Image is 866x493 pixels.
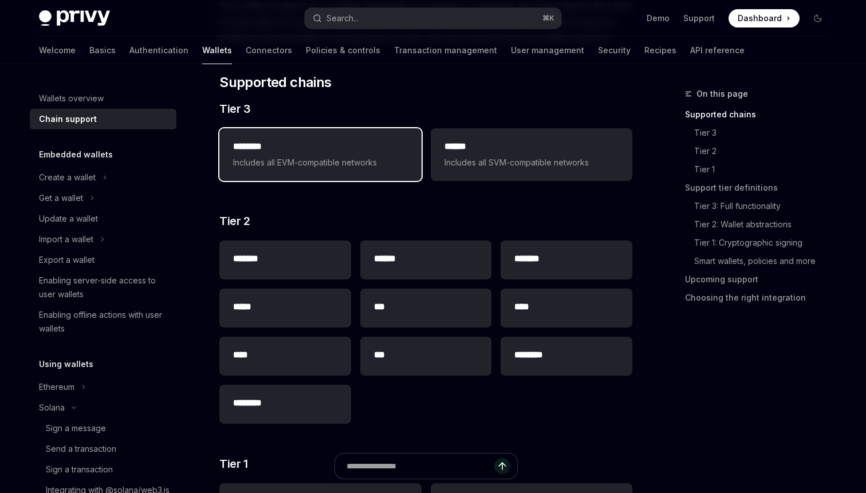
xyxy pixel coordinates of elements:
button: Toggle Ethereum section [30,377,176,397]
div: Sign a message [46,421,106,435]
a: Wallets [202,37,232,64]
div: Search... [326,11,359,25]
div: Send a transaction [46,442,116,456]
div: Chain support [39,112,97,126]
a: Supported chains [685,105,836,124]
a: **** *Includes all SVM-compatible networks [431,128,632,181]
div: Solana [39,401,65,415]
a: Security [598,37,631,64]
h5: Using wallets [39,357,93,371]
span: Tier 2 [219,213,250,229]
div: Enabling offline actions with user wallets [39,308,170,336]
a: Enabling offline actions with user wallets [30,305,176,339]
div: Get a wallet [39,191,83,205]
a: Enabling server-side access to user wallets [30,270,176,305]
a: Send a transaction [30,439,176,459]
span: On this page [696,87,748,101]
a: Choosing the right integration [685,289,836,307]
a: Tier 3 [685,124,836,142]
a: Connectors [246,37,292,64]
a: Policies & controls [306,37,380,64]
a: **** ***Includes all EVM-compatible networks [219,128,421,181]
div: Ethereum [39,380,74,394]
a: Tier 3: Full functionality [685,197,836,215]
a: Dashboard [729,9,800,27]
button: Open search [305,8,561,29]
a: Smart wallets, policies and more [685,252,836,270]
div: Sign a transaction [46,463,113,476]
a: Tier 1 [685,160,836,179]
button: Toggle Import a wallet section [30,229,176,250]
a: Transaction management [394,37,497,64]
a: Welcome [39,37,76,64]
a: Chain support [30,109,176,129]
a: Tier 1: Cryptographic signing [685,234,836,252]
a: Authentication [129,37,188,64]
a: Support tier definitions [685,179,836,197]
button: Send message [494,458,510,474]
a: Recipes [644,37,676,64]
a: API reference [690,37,745,64]
button: Toggle Create a wallet section [30,167,176,188]
span: Tier 3 [219,101,250,117]
input: Ask a question... [347,453,494,479]
span: Supported chains [219,73,331,92]
a: Upcoming support [685,270,836,289]
div: Import a wallet [39,232,93,246]
div: Enabling server-side access to user wallets [39,274,170,301]
span: Includes all EVM-compatible networks [233,156,407,169]
a: Sign a transaction [30,459,176,480]
a: User management [511,37,584,64]
span: ⌘ K [542,14,554,23]
a: Support [683,13,715,24]
h5: Embedded wallets [39,148,113,161]
a: Export a wallet [30,250,176,270]
a: Tier 2 [685,142,836,160]
div: Export a wallet [39,253,95,267]
img: dark logo [39,10,110,26]
a: Sign a message [30,418,176,439]
a: Demo [647,13,670,24]
div: Create a wallet [39,171,96,184]
div: Update a wallet [39,212,98,226]
a: Tier 2: Wallet abstractions [685,215,836,234]
a: Update a wallet [30,208,176,229]
span: Includes all SVM-compatible networks [444,156,619,169]
button: Toggle dark mode [809,9,827,27]
button: Toggle Solana section [30,397,176,418]
span: Dashboard [738,13,782,24]
button: Toggle Get a wallet section [30,188,176,208]
a: Wallets overview [30,88,176,109]
a: Basics [89,37,116,64]
div: Wallets overview [39,92,104,105]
